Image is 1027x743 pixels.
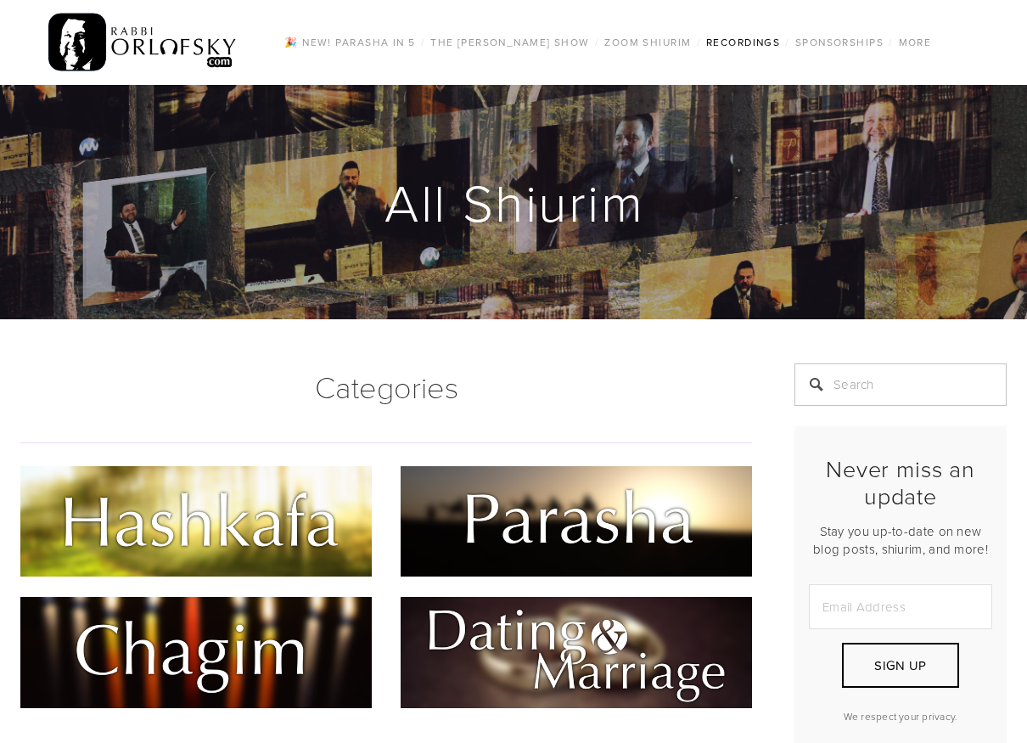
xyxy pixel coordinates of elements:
[20,175,1008,229] h1: All Shiurim
[809,522,992,558] p: Stay you up-to-date on new blog posts, shiurim, and more!
[889,35,893,49] span: /
[421,35,425,49] span: /
[20,363,752,409] h1: Categories
[894,31,937,53] a: More
[874,656,926,674] span: Sign Up
[48,9,238,76] img: RabbiOrlofsky.com
[279,31,420,53] a: 🎉 NEW! Parasha in 5
[842,643,959,688] button: Sign Up
[697,35,701,49] span: /
[809,709,992,723] p: We respect your privacy.
[809,584,992,629] input: Email Address
[595,35,599,49] span: /
[809,455,992,510] h2: Never miss an update
[599,31,696,53] a: Zoom Shiurim
[425,31,595,53] a: The [PERSON_NAME] Show
[794,363,1007,406] input: Search
[701,31,785,53] a: Recordings
[785,35,789,49] span: /
[790,31,889,53] a: Sponsorships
